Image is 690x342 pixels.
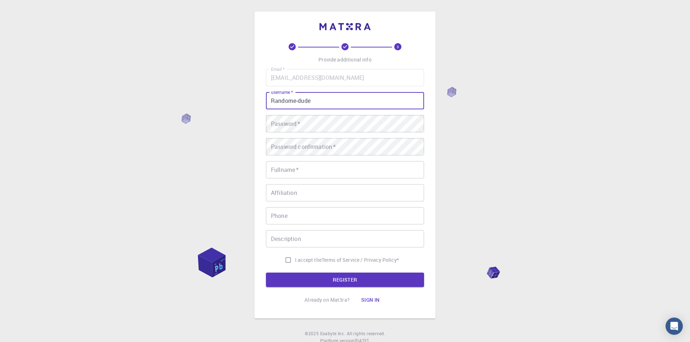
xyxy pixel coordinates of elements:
[271,89,293,95] label: username
[295,256,322,264] span: I accept the
[320,330,345,336] span: Exabyte Inc.
[355,293,386,307] button: Sign in
[266,273,424,287] button: REGISTER
[305,330,320,337] span: © 2025
[347,330,385,337] span: All rights reserved.
[304,296,350,304] p: Already on Mat3ra?
[322,256,399,264] a: Terms of Service / Privacy Policy*
[320,330,345,337] a: Exabyte Inc.
[318,56,371,63] p: Provide additional info
[322,256,399,264] p: Terms of Service / Privacy Policy *
[666,318,683,335] div: Open Intercom Messenger
[397,44,399,49] text: 3
[271,66,285,72] label: Email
